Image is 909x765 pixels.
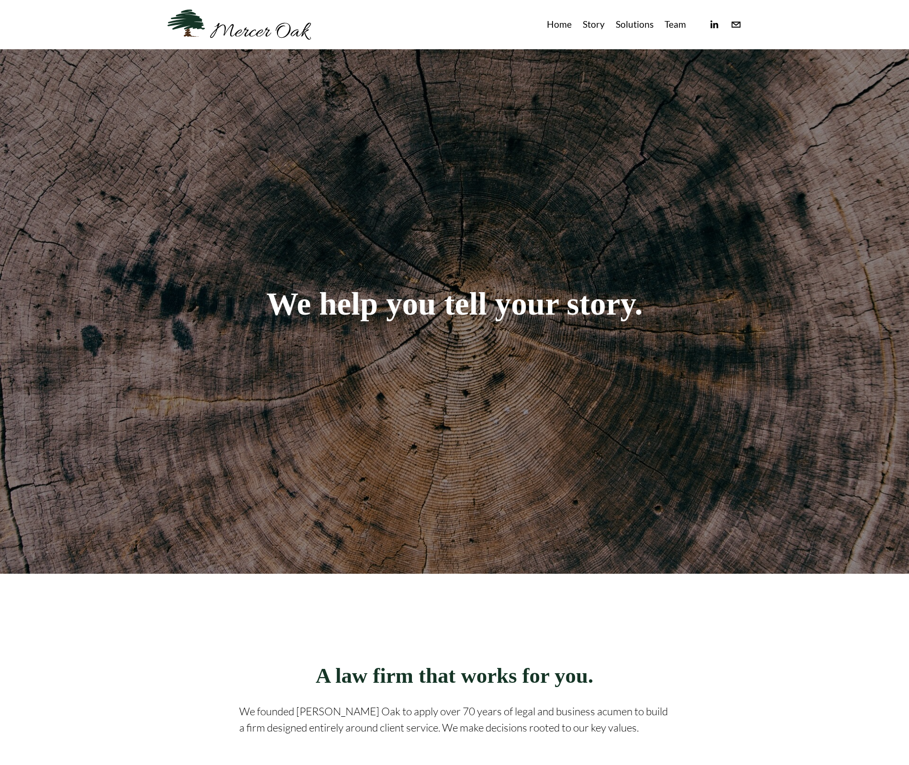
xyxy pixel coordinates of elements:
h2: A law firm that works for you. [239,664,670,688]
a: info@merceroaklaw.com [731,19,742,30]
p: We founded [PERSON_NAME] Oak to apply over 70 years of legal and business acumen to build a firm ... [239,703,670,735]
a: Home [547,17,572,33]
a: linkedin-unauth [709,19,720,30]
a: Solutions [616,17,654,33]
h1: We help you tell your story. [239,287,670,321]
a: Team [665,17,686,33]
a: Story [583,17,605,33]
